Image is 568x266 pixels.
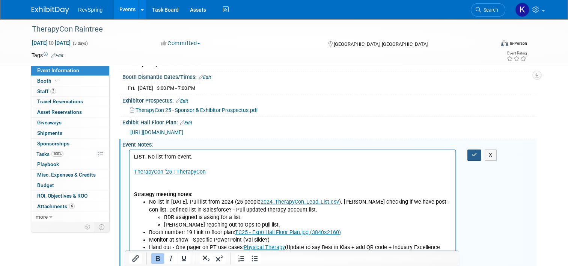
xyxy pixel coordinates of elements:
td: [DATE] [138,84,153,92]
i: Booth reservation complete [55,79,59,83]
li: No list in [DATE]. Pull list from 2024 (25 people ). [PERSON_NAME] checking if we have post-con l... [20,48,322,78]
li: Monitor at show - Specific PowerPoint (Val slide?) [20,86,322,94]
span: 2 [50,88,56,94]
button: Committed [158,39,203,47]
a: Budget [31,180,109,190]
button: Numbered list [235,253,248,264]
span: Search [481,7,498,13]
a: ROI, Objectives & ROO [31,191,109,201]
span: 100% [51,151,63,157]
a: Sponsorships [31,139,109,149]
a: Physical Therapy [114,94,155,100]
a: Edit [199,75,211,80]
span: Shipments [37,130,62,136]
li: Business card with QR code: [20,109,322,116]
a: Booth [31,76,109,86]
img: Format-Inperson.png [501,40,508,46]
div: Event Notes: [122,139,536,148]
button: Insert/edit link [129,253,142,264]
li: Booth number: 19 Link to floor plan: [20,79,322,86]
li: one license includes unlimited users [20,146,322,154]
a: TC25 - Expo Hall Floor Plan.jpg (3840×2160) [105,79,211,85]
a: Search [471,3,505,17]
span: Travel Reservations [37,98,83,104]
span: more [36,214,48,220]
span: RevSpring [78,7,102,13]
td: Fri. [128,84,138,92]
b: LIST [5,3,16,10]
button: Subscript [200,253,212,264]
a: [URL][DOMAIN_NAME] [130,129,183,135]
p: : No list from event. [5,3,322,11]
a: Expresso by [PERSON_NAME] [5,169,76,176]
li: BDR assigned is asking for a list. [35,63,322,71]
a: Event Information [31,65,109,76]
div: Event Format [454,39,527,50]
a: Edit [51,53,63,58]
a: Asset Reservations [31,107,109,117]
div: In-Person [509,41,527,46]
a: TherapyCon '25 | TherapyCon [5,18,76,25]
div: Exhibitor Prospectus: [122,95,536,105]
span: (3 days) [72,41,88,46]
a: Attachments6 [31,201,109,212]
a: Shipments [31,128,109,138]
span: ROI, Objectives & ROO [37,193,87,199]
span: Attachments [37,203,75,209]
div: Exhibit Hall Floor Plan: [122,117,536,127]
a: Edit [176,98,188,104]
td: Toggle Event Tabs [94,222,110,232]
button: Superscript [213,253,226,264]
a: Staff2 [31,86,109,97]
td: Personalize Event Tab Strip [81,222,94,232]
span: [DATE] [DATE] [32,39,71,46]
a: Edit [180,120,192,125]
td: Tags [32,51,63,59]
a: Tasks100% [31,149,109,159]
a: 2024_TherapyCon_Lead_List.csv [131,48,209,55]
a: Travel Reservations [31,97,109,107]
span: Budget [37,182,54,188]
button: Bold [151,253,164,264]
li: scan badges from mobile device [20,154,322,162]
span: Event Information [37,67,79,73]
span: Tasks [36,151,63,157]
a: more [31,212,109,222]
span: TherapyCon 25 - Sponsor & Exhibitor Prospectus.pdf [136,107,258,113]
a: Misc. Expenses & Credits [31,170,109,180]
li: [PERSON_NAME] reaching out to Ops to pull list. [35,71,322,79]
span: 3:00 PM - 7:00 PM [157,85,195,91]
span: Misc. Expenses & Credits [37,172,96,178]
a: Playbook [31,159,109,169]
button: Italic [164,253,177,264]
li: Hand out - One pager on PT use cases: (Update to say Best in Klas + add QR code + Industry Excell... [20,94,322,109]
span: Booth [37,78,60,84]
div: Booth Dismantle Dates/Times: [122,71,536,81]
span: Giveaways [37,119,62,125]
span: [GEOGRAPHIC_DATA], [GEOGRAPHIC_DATA] [334,41,428,47]
a: Giveaways [31,118,109,128]
img: Kelsey Culver [515,3,529,17]
li: Giveaways: Best in KLAS bags, pens, [MEDICAL_DATA] and candy. [20,116,322,124]
span: Sponsorships [37,141,69,147]
button: X [485,150,497,160]
a: BusinessCard_PhysicalTherapyBro_[DATE].pdf [88,109,199,115]
span: Staff [37,88,56,94]
div: Event Rating [506,51,527,55]
span: to [48,40,55,46]
p: Lead Retrieval: [5,131,322,146]
span: Asset Reservations [37,109,82,115]
div: TherapyCon Raintree [29,23,485,36]
a: TherapyCon 25 - Sponsor & Exhibitor Prospectus.pdf [130,107,258,113]
span: Playbook [37,161,59,167]
button: Underline [178,253,190,264]
button: Bullet list [248,253,261,264]
span: 6 [69,203,75,209]
img: ExhibitDay [32,6,69,14]
b: Strategy meeting notes: [5,41,63,47]
li: Social: [PERSON_NAME] sent TherapyCon's social images. [PERSON_NAME] putting together messaging t... [20,124,322,131]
